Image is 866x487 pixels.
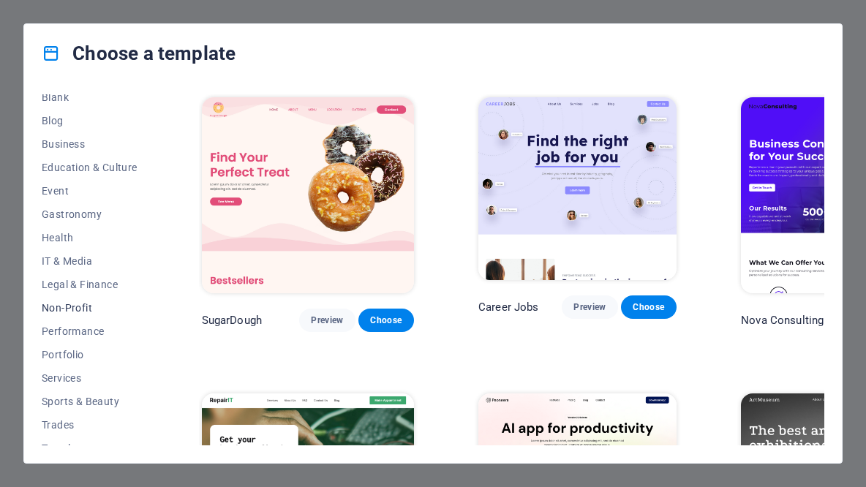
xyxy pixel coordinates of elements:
[42,156,138,179] button: Education & Culture
[621,295,677,319] button: Choose
[562,295,617,319] button: Preview
[42,390,138,413] button: Sports & Beauty
[42,249,138,273] button: IT & Media
[202,313,262,328] p: SugarDough
[42,86,138,109] button: Blank
[42,203,138,226] button: Gastronomy
[42,437,138,460] button: Travel
[42,413,138,437] button: Trades
[42,42,236,65] h4: Choose a template
[42,91,138,103] span: Blank
[299,309,355,332] button: Preview
[42,232,138,243] span: Health
[741,313,824,328] p: Nova Consulting
[42,109,138,132] button: Blog
[202,97,414,293] img: SugarDough
[42,162,138,173] span: Education & Culture
[42,442,138,454] span: Travel
[42,185,138,197] span: Event
[42,396,138,407] span: Sports & Beauty
[42,179,138,203] button: Event
[42,343,138,366] button: Portfolio
[42,115,138,127] span: Blog
[42,320,138,343] button: Performance
[42,279,138,290] span: Legal & Finance
[311,314,343,326] span: Preview
[42,208,138,220] span: Gastronomy
[42,296,138,320] button: Non-Profit
[42,302,138,314] span: Non-Profit
[42,325,138,337] span: Performance
[633,301,665,313] span: Choose
[42,226,138,249] button: Health
[478,300,539,314] p: Career Jobs
[42,255,138,267] span: IT & Media
[42,138,138,150] span: Business
[42,132,138,156] button: Business
[42,419,138,431] span: Trades
[370,314,402,326] span: Choose
[42,366,138,390] button: Services
[478,97,677,280] img: Career Jobs
[358,309,414,332] button: Choose
[573,301,606,313] span: Preview
[42,372,138,384] span: Services
[42,349,138,360] span: Portfolio
[42,273,138,296] button: Legal & Finance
